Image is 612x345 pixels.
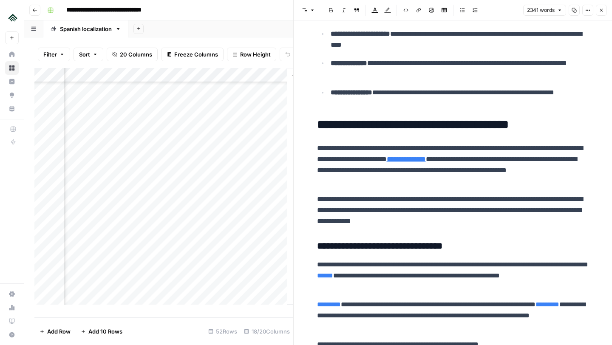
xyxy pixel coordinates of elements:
a: Learning Hub [5,314,19,328]
span: Filter [43,50,57,59]
span: 2341 words [527,6,555,14]
button: Help + Support [5,328,19,342]
img: logo_orange.svg [14,14,20,20]
a: Your Data [5,102,19,116]
span: Add Row [47,327,71,336]
button: Add Row [34,325,76,338]
span: 20 Columns [120,50,152,59]
div: Dominio: [DOMAIN_NAME] [22,22,95,29]
button: Undo [280,48,313,61]
button: 2341 words [523,5,566,16]
button: Filter [38,48,70,61]
button: Freeze Columns [161,48,224,61]
div: Palabras clave [100,50,135,56]
a: Spanish localization [43,20,128,37]
div: 52 Rows [205,325,241,338]
a: Home [5,48,19,61]
a: Browse [5,61,19,75]
a: Usage [5,301,19,314]
button: Sort [74,48,103,61]
span: Row Height [240,50,271,59]
button: Add 10 Rows [76,325,127,338]
span: Freeze Columns [174,50,218,59]
span: Add 10 Rows [88,327,122,336]
img: website_grey.svg [14,22,20,29]
div: 18/20 Columns [241,325,293,338]
div: v 4.0.25 [24,14,42,20]
a: Opportunities [5,88,19,102]
div: Dominio [45,50,65,56]
img: tab_domain_overview_orange.svg [35,49,42,56]
span: Sort [79,50,90,59]
div: Spanish localization [60,25,112,33]
img: tab_keywords_by_traffic_grey.svg [91,49,97,56]
a: Insights [5,75,19,88]
button: 20 Columns [107,48,158,61]
button: Workspace: Uplisting [5,7,19,28]
a: Settings [5,287,19,301]
img: Uplisting Logo [5,10,20,25]
button: Row Height [227,48,276,61]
